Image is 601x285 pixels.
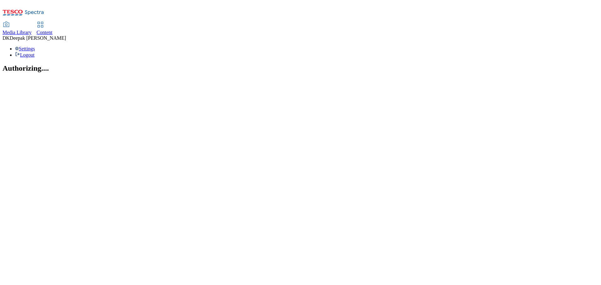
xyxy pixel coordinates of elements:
span: Media Library [3,30,32,35]
span: DK [3,35,10,41]
h2: Authorizing.... [3,64,598,73]
a: Settings [15,46,35,51]
span: Deepak [PERSON_NAME] [10,35,66,41]
span: Content [37,30,53,35]
a: Logout [15,52,34,58]
a: Media Library [3,22,32,35]
a: Content [37,22,53,35]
